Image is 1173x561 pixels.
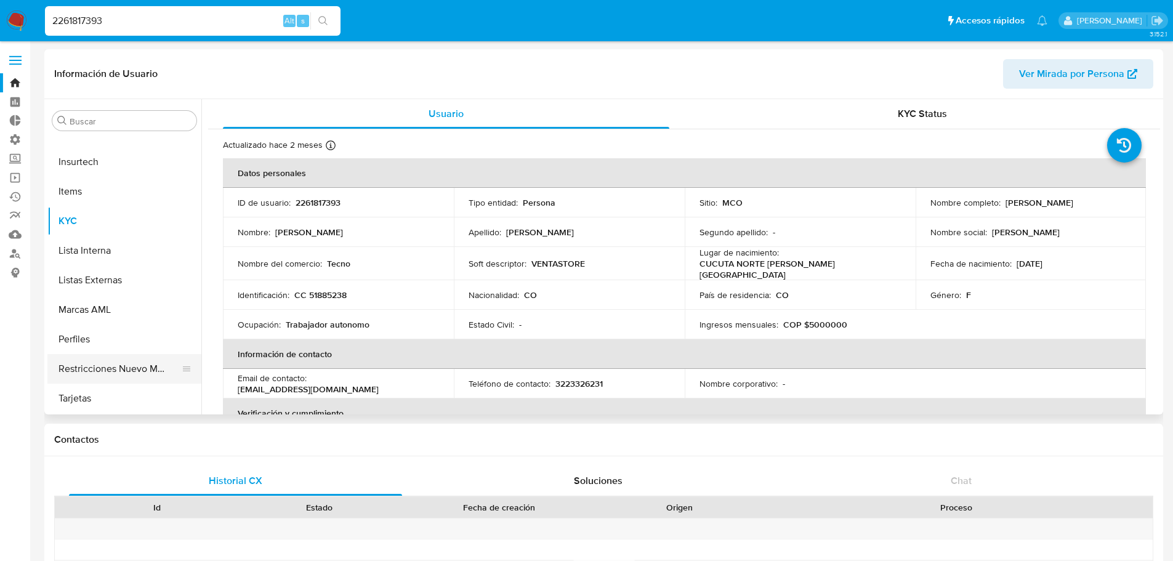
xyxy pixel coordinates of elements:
p: MCO [722,197,743,208]
p: - [773,227,775,238]
p: Fecha de nacimiento : [930,258,1012,269]
a: Salir [1151,14,1164,27]
p: [PERSON_NAME] [506,227,574,238]
p: - [519,319,522,330]
button: Tarjetas [47,384,201,413]
p: ID de usuario : [238,197,291,208]
div: Fecha de creación [409,501,590,514]
div: Proceso [769,501,1144,514]
button: Buscar [57,116,67,126]
span: Chat [951,474,972,488]
input: Buscar [70,116,191,127]
p: deisyesperanza.cardenas@mercadolibre.com.co [1077,15,1147,26]
p: 3223326231 [555,378,603,389]
p: País de residencia : [699,289,771,301]
p: Ocupación : [238,319,281,330]
span: Alt [284,15,294,26]
p: Estado Civil : [469,319,514,330]
span: Historial CX [209,474,262,488]
p: Persona [523,197,555,208]
p: Identificación : [238,289,289,301]
button: Items [47,177,201,206]
p: Lugar de nacimiento : [699,247,779,258]
p: F [966,289,971,301]
p: Sitio : [699,197,717,208]
button: Perfiles [47,325,201,354]
button: Marcas AML [47,295,201,325]
p: VENTASTORE [531,258,585,269]
p: Nombre social : [930,227,987,238]
p: [PERSON_NAME] [1006,197,1073,208]
p: [EMAIL_ADDRESS][DOMAIN_NAME] [238,384,379,395]
span: Accesos rápidos [956,14,1025,27]
p: CO [776,289,789,301]
p: Nacionalidad : [469,289,519,301]
p: [DATE] [1017,258,1042,269]
div: Id [85,501,230,514]
button: search-icon [310,12,336,30]
button: Listas Externas [47,265,201,295]
p: Género : [930,289,961,301]
p: CC 51885238 [294,289,347,301]
p: Teléfono de contacto : [469,378,550,389]
p: CUCUTA NORTE [PERSON_NAME][GEOGRAPHIC_DATA] [699,258,896,280]
span: KYC Status [898,107,947,121]
span: Usuario [429,107,464,121]
p: Nombre del comercio : [238,258,322,269]
p: [PERSON_NAME] [275,227,343,238]
p: Nombre corporativo : [699,378,778,389]
input: Buscar usuario o caso... [45,13,341,29]
span: s [301,15,305,26]
p: Tecno [327,258,350,269]
p: 2261817393 [296,197,341,208]
p: Soft descriptor : [469,258,526,269]
div: Estado [247,501,392,514]
button: Insurtech [47,147,201,177]
p: Apellido : [469,227,501,238]
p: Segundo apellido : [699,227,768,238]
p: Nombre completo : [930,197,1001,208]
p: Nombre : [238,227,270,238]
button: Ver Mirada por Persona [1003,59,1153,89]
p: Actualizado hace 2 meses [223,139,323,151]
span: Ver Mirada por Persona [1019,59,1124,89]
p: COP $5000000 [783,319,847,330]
p: Tipo entidad : [469,197,518,208]
p: Trabajador autonomo [286,319,369,330]
button: Lista Interna [47,236,201,265]
div: Origen [607,501,752,514]
th: Verificación y cumplimiento [223,398,1146,428]
span: Soluciones [574,474,623,488]
p: [PERSON_NAME] [992,227,1060,238]
button: Restricciones Nuevo Mundo [47,354,191,384]
h1: Contactos [54,434,1153,446]
button: KYC [47,206,201,236]
p: - [783,378,785,389]
a: Notificaciones [1037,15,1047,26]
h1: Información de Usuario [54,68,158,80]
p: Email de contacto : [238,373,307,384]
th: Información de contacto [223,339,1146,369]
p: CO [524,289,537,301]
p: Ingresos mensuales : [699,319,778,330]
th: Datos personales [223,158,1146,188]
